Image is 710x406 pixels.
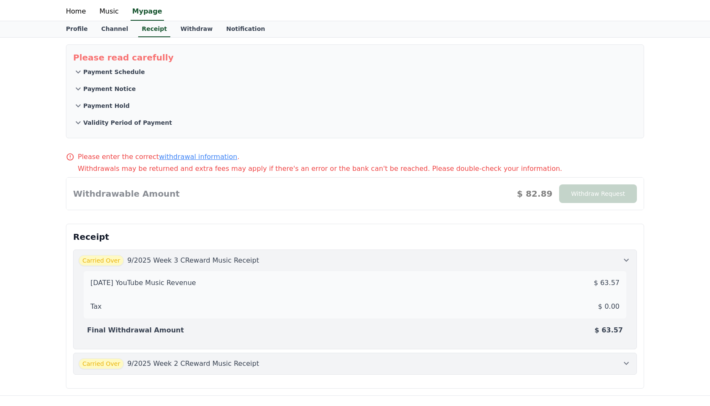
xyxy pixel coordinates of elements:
[90,278,196,288] p: [DATE] YouTube Music Revenue
[87,325,184,335] p: Final Withdrawal Amount
[90,302,101,312] p: Tax
[83,85,136,93] p: Payment Notice
[73,80,637,97] button: Payment Notice
[598,302,620,312] p: $ 0.00
[59,21,94,37] a: Profile
[159,153,237,161] a: withdrawal information
[83,101,130,110] p: Payment Hold
[79,255,124,266] span: Carried Over
[127,255,259,266] p: 9/2025 Week 3 CReward Music Receipt
[78,152,239,162] p: Please enter the correct .
[73,250,637,349] button: Carried Over 9/2025 Week 3 CReward Music Receipt [DATE] YouTube Music Revenue $ 63.57 Tax $ 0.00 ...
[73,63,637,80] button: Payment Schedule
[79,358,124,369] span: Carried Over
[73,231,637,243] p: Receipt
[131,3,164,21] a: Mypage
[595,325,623,335] p: $ 63.57
[127,359,259,369] p: 9/2025 Week 2 CReward Music Receipt
[594,278,620,288] p: $ 63.57
[78,164,644,174] p: Withdrawals may be returned and extra fees may apply if there's an error or the bank can't be rea...
[138,21,170,37] a: Receipt
[73,97,637,114] button: Payment Hold
[93,3,126,21] a: Music
[59,3,93,21] a: Home
[83,68,145,76] p: Payment Schedule
[73,353,637,375] button: Carried Over 9/2025 Week 2 CReward Music Receipt
[83,118,172,127] p: Validity Period of Payment
[73,114,637,131] button: Validity Period of Payment
[94,21,135,37] a: Channel
[174,21,219,37] a: Withdraw
[219,21,272,37] a: Notification
[73,52,637,63] p: Please read carefully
